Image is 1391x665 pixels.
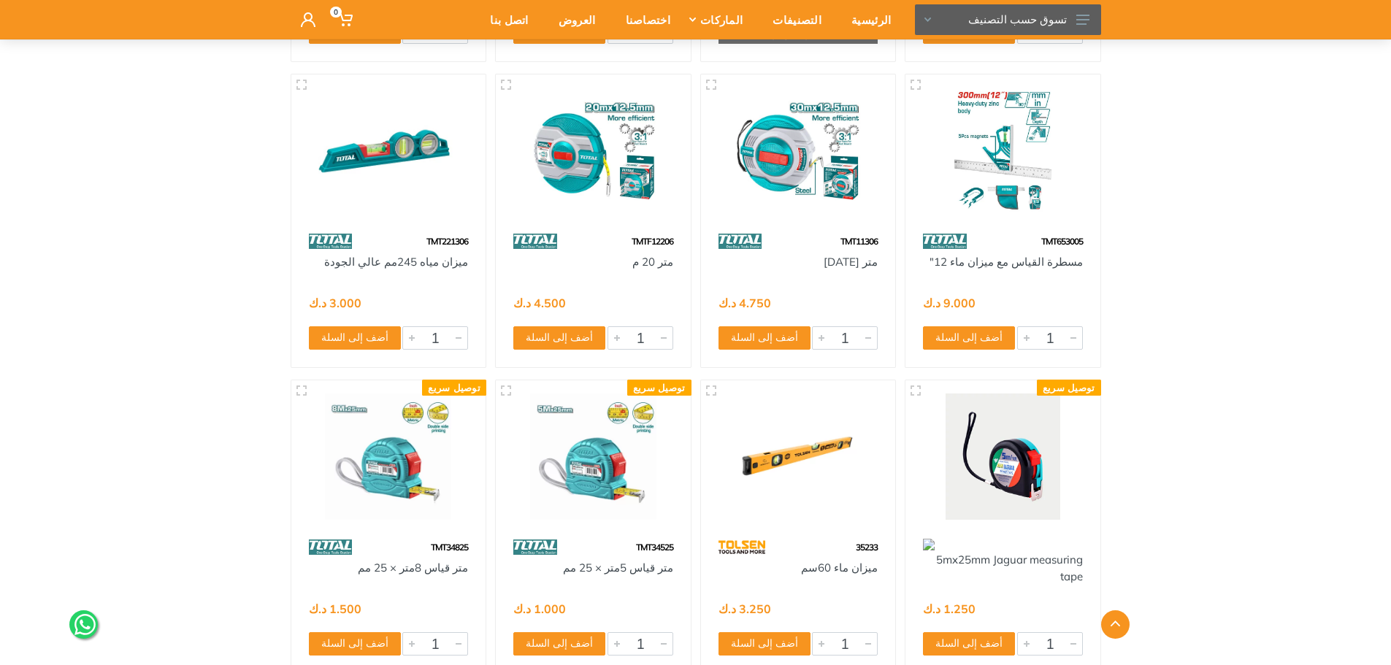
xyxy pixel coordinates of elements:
[309,534,353,560] img: 86.webp
[563,561,673,574] a: متر قياس 5متر × 25 مم
[330,7,342,18] span: 0
[431,542,468,553] span: TMT34825
[422,380,486,396] div: توصيل سريع
[470,4,538,35] div: اتصل بنا
[304,88,473,214] img: Royal Tools - ميزان مياه 245مم عالي الجودة
[513,632,605,656] button: أضف إلى السلة
[627,380,691,396] div: توصيل سريع
[923,228,967,254] img: 86.webp
[915,4,1101,35] button: تسوق حسب التصنيف
[304,393,473,520] img: Royal Tools - متر قياس 8متر × 25 مم
[923,539,935,550] img: 127.webp
[840,236,878,247] span: TMT11306
[936,553,1083,583] a: 5mx25mm Jaguar measuring tape
[426,236,468,247] span: TMT221306
[309,228,353,254] img: 86.webp
[714,393,883,520] img: Royal Tools - ميزان ماء 60سم
[636,542,673,553] span: TMT34525
[309,297,361,309] div: 3.000 د.ك
[513,297,566,309] div: 4.500 د.ك
[719,326,811,350] button: أضف إلى السلة
[509,393,678,520] img: Royal Tools - متر قياس 5متر × 25 مم
[719,603,771,615] div: 3.250 د.ك
[930,255,1083,269] a: مسطرة القياس مع ميزان ماء 12"
[719,632,811,656] button: أضف إلى السلة
[681,4,753,35] div: الماركات
[923,326,1015,350] button: أضف إلى السلة
[919,88,1087,214] img: Royal Tools - مسطرة القياس مع ميزان ماء 12
[309,632,401,656] button: أضف إلى السلة
[358,561,468,574] a: متر قياس 8متر × 25 مم
[513,603,566,615] div: 1.000 د.ك
[539,4,606,35] div: العروض
[309,603,361,615] div: 1.500 د.ك
[719,228,762,254] img: 86.webp
[309,326,401,350] button: أضف إلى السلة
[509,88,678,214] img: Royal Tools - متر 20 م
[856,542,878,553] span: 35233
[1041,236,1083,247] span: TMT653005
[513,228,557,254] img: 86.webp
[714,88,883,214] img: Royal Tools - متر 30 م
[753,4,832,35] div: التصنيفات
[719,297,771,309] div: 4.750 د.ك
[324,255,468,269] a: ميزان مياه 245مم عالي الجودة
[513,326,605,350] button: أضف إلى السلة
[923,297,976,309] div: 9.000 د.ك
[824,255,878,269] a: متر [DATE]
[1037,380,1101,396] div: توصيل سريع
[832,4,901,35] div: الرئيسية
[513,534,557,560] img: 86.webp
[632,255,673,269] a: متر 20 م
[923,603,976,615] div: 1.250 د.ك
[801,561,878,574] a: ميزان ماء 60سم
[923,632,1015,656] button: أضف إلى السلة
[632,236,673,247] span: TMTF12206
[719,534,766,560] img: 64.webp
[606,4,681,35] div: اختصاصنا
[919,393,1087,520] img: Royal Tools - 5mx25mm Jaguar measuring tape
